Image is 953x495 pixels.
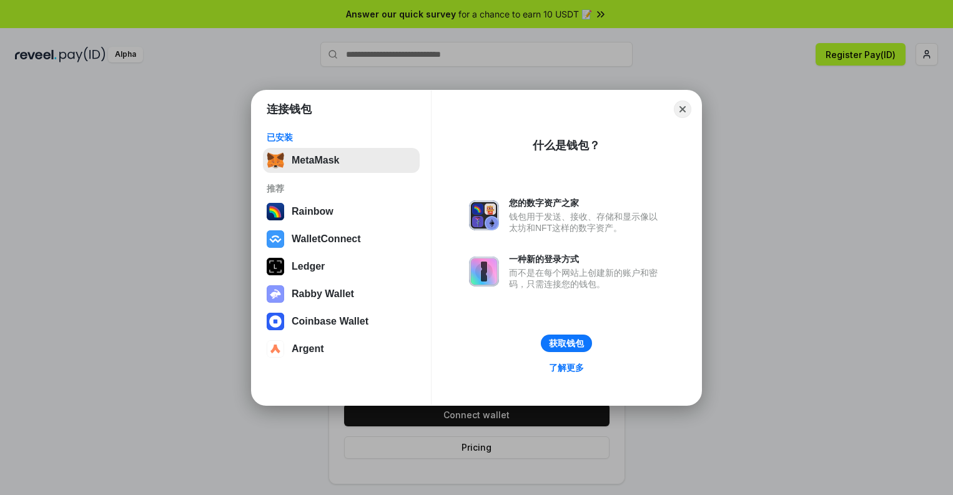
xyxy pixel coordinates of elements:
div: 了解更多 [549,362,584,373]
div: Ledger [292,261,325,272]
img: svg+xml,%3Csvg%20width%3D%22120%22%20height%3D%22120%22%20viewBox%3D%220%200%20120%20120%22%20fil... [267,203,284,220]
img: svg+xml,%3Csvg%20xmlns%3D%22http%3A%2F%2Fwww.w3.org%2F2000%2Fsvg%22%20fill%3D%22none%22%20viewBox... [267,285,284,303]
button: Close [674,100,691,118]
div: Argent [292,343,324,355]
div: 而不是在每个网站上创建新的账户和密码，只需连接您的钱包。 [509,267,664,290]
div: 您的数字资产之家 [509,197,664,208]
div: MetaMask [292,155,339,166]
div: Rabby Wallet [292,288,354,300]
div: 获取钱包 [549,338,584,349]
button: Rainbow [263,199,420,224]
button: Coinbase Wallet [263,309,420,334]
button: 获取钱包 [541,335,592,352]
img: svg+xml,%3Csvg%20xmlns%3D%22http%3A%2F%2Fwww.w3.org%2F2000%2Fsvg%22%20fill%3D%22none%22%20viewBox... [469,257,499,287]
button: MetaMask [263,148,420,173]
h1: 连接钱包 [267,102,312,117]
button: WalletConnect [263,227,420,252]
div: 什么是钱包？ [533,138,600,153]
img: svg+xml,%3Csvg%20xmlns%3D%22http%3A%2F%2Fwww.w3.org%2F2000%2Fsvg%22%20width%3D%2228%22%20height%3... [267,258,284,275]
img: svg+xml,%3Csvg%20width%3D%2228%22%20height%3D%2228%22%20viewBox%3D%220%200%2028%2028%22%20fill%3D... [267,313,284,330]
div: WalletConnect [292,233,361,245]
img: svg+xml,%3Csvg%20width%3D%2228%22%20height%3D%2228%22%20viewBox%3D%220%200%2028%2028%22%20fill%3D... [267,340,284,358]
img: svg+xml,%3Csvg%20width%3D%2228%22%20height%3D%2228%22%20viewBox%3D%220%200%2028%2028%22%20fill%3D... [267,230,284,248]
img: svg+xml,%3Csvg%20fill%3D%22none%22%20height%3D%2233%22%20viewBox%3D%220%200%2035%2033%22%20width%... [267,152,284,169]
div: 一种新的登录方式 [509,253,664,265]
button: Ledger [263,254,420,279]
a: 了解更多 [541,360,591,376]
div: Rainbow [292,206,333,217]
button: Argent [263,336,420,361]
div: 已安装 [267,132,416,143]
button: Rabby Wallet [263,282,420,306]
img: svg+xml,%3Csvg%20xmlns%3D%22http%3A%2F%2Fwww.w3.org%2F2000%2Fsvg%22%20fill%3D%22none%22%20viewBox... [469,200,499,230]
div: 推荐 [267,183,416,194]
div: Coinbase Wallet [292,316,368,327]
div: 钱包用于发送、接收、存储和显示像以太坊和NFT这样的数字资产。 [509,211,664,233]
